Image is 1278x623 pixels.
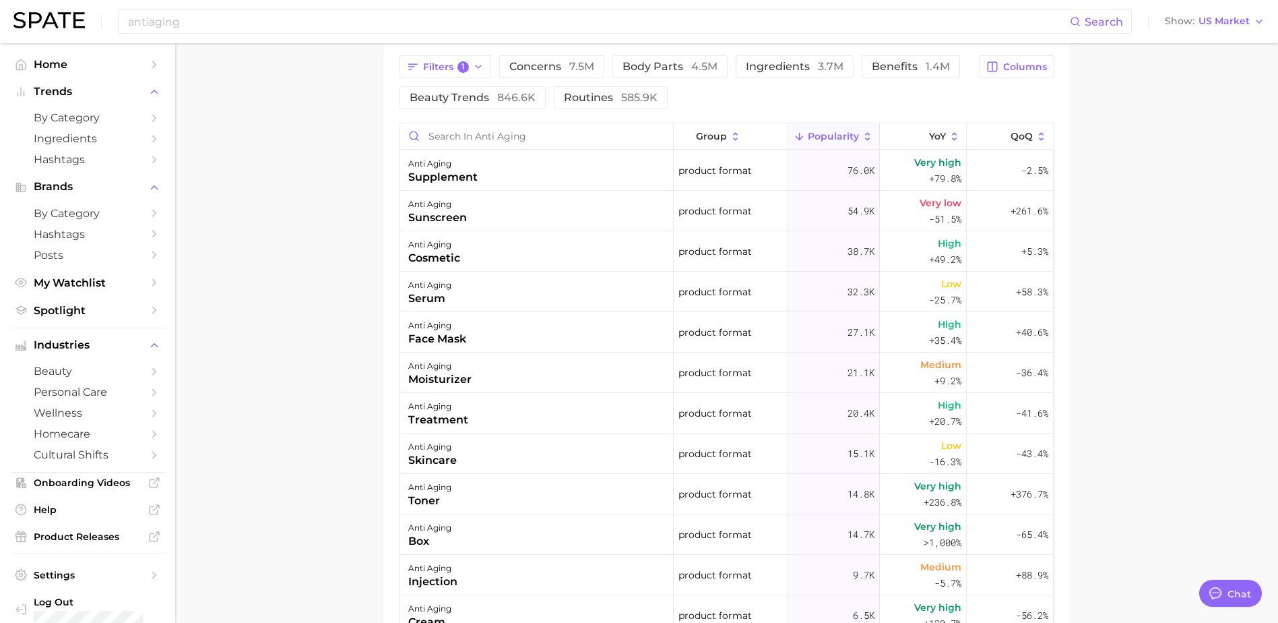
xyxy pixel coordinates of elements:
a: by Category [11,107,164,128]
div: injection [408,574,457,590]
span: Filters [423,61,470,73]
a: Ingredients [11,128,164,149]
span: Medium [920,559,961,575]
div: treatment [408,412,468,428]
span: 20.4k [848,405,874,421]
div: skincare [408,452,457,469]
span: YoY [929,131,946,142]
span: group [696,131,727,142]
span: Settings [34,569,141,581]
span: 3.7m [818,60,843,73]
button: anti agingsunscreenproduct format54.9kVery low-51.5%+261.6% [400,191,1054,231]
span: Very low [920,195,961,211]
span: 1.4m [926,60,950,73]
div: anti aging [408,277,451,293]
span: High [938,235,961,251]
a: beauty [11,361,164,382]
a: Home [11,54,164,75]
a: cultural shifts [11,444,164,465]
span: 4.5m [691,60,717,73]
span: Help [34,504,141,516]
span: product format [678,527,752,543]
div: anti aging [408,318,466,334]
span: personal care [34,386,141,398]
button: anti agingtonerproduct format14.8kVery high+236.8%+376.7% [400,474,1054,514]
span: +40.6% [1016,324,1048,340]
span: US Market [1199,18,1250,25]
div: anti aging [408,196,467,212]
span: -16.3% [929,454,961,470]
div: serum [408,291,451,307]
span: +58.3% [1016,284,1048,300]
span: product format [678,567,752,583]
span: Search [1085,16,1123,28]
img: SPATE [13,12,85,28]
span: 38.7k [848,243,874,260]
span: +236.8% [924,494,961,510]
div: anti aging [408,560,457,576]
button: Brands [11,177,164,197]
button: anti agingserumproduct format32.3kLow-25.7%+58.3% [400,272,1054,312]
div: anti aging [408,358,472,374]
span: +49.2% [929,251,961,268]
button: group [674,123,788,150]
span: Medium [920,357,961,373]
span: Show [1165,18,1194,25]
span: product format [678,446,752,462]
span: Product Releases [34,531,141,543]
a: homecare [11,423,164,444]
span: 1 [457,61,470,73]
span: +261.6% [1011,203,1048,219]
button: QoQ [967,123,1053,150]
div: cosmetic [408,250,460,266]
div: anti aging [408,398,468,415]
button: anti agingskincareproduct format15.1kLow-16.3%-43.4% [400,434,1054,474]
div: anti aging [408,439,457,455]
span: Very high [914,599,961,616]
div: sunscreen [408,210,467,226]
button: Trends [11,82,164,102]
span: concerns [509,61,594,72]
span: +9.2% [934,373,961,389]
a: Spotlight [11,300,164,321]
span: Hashtags [34,153,141,166]
span: -41.6% [1016,405,1048,421]
button: YoY [880,123,967,150]
span: homecare [34,427,141,440]
span: +88.9% [1016,567,1048,583]
span: -2.5% [1021,162,1048,179]
span: product format [678,324,752,340]
span: -43.4% [1016,446,1048,462]
span: Low [941,438,961,454]
button: anti agingsupplementproduct format76.0kVery high+79.8%-2.5% [400,150,1054,191]
span: 54.9k [848,203,874,219]
span: Onboarding Videos [34,477,141,489]
span: by Category [34,207,141,220]
span: Popularity [808,131,859,142]
button: anti agingmoisturizerproduct format21.1kMedium+9.2%-36.4% [400,353,1054,393]
span: -51.5% [929,211,961,227]
span: beauty [34,365,141,378]
span: 27.1k [848,324,874,340]
span: +79.8% [929,171,961,187]
span: 585.9k [621,91,658,104]
span: High [938,316,961,332]
span: product format [678,365,752,381]
input: Search in anti aging [400,123,673,149]
span: routines [564,92,658,103]
span: -25.7% [929,292,961,308]
span: 14.7k [848,527,874,543]
a: Product Releases [11,527,164,547]
span: Ingredients [34,132,141,145]
button: anti agingface maskproduct format27.1kHigh+35.4%+40.6% [400,312,1054,353]
span: Posts [34,249,141,262]
span: ingredients [746,61,843,72]
a: by Category [11,203,164,224]
div: anti aging [408,156,478,172]
span: 846.6k [497,91,536,104]
a: Hashtags [11,224,164,245]
input: Search here for a brand, industry, or ingredient [127,10,1070,33]
a: Posts [11,245,164,266]
button: anti agingtreatmentproduct format20.4kHigh+20.7%-41.6% [400,393,1054,434]
span: 14.8k [848,486,874,502]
